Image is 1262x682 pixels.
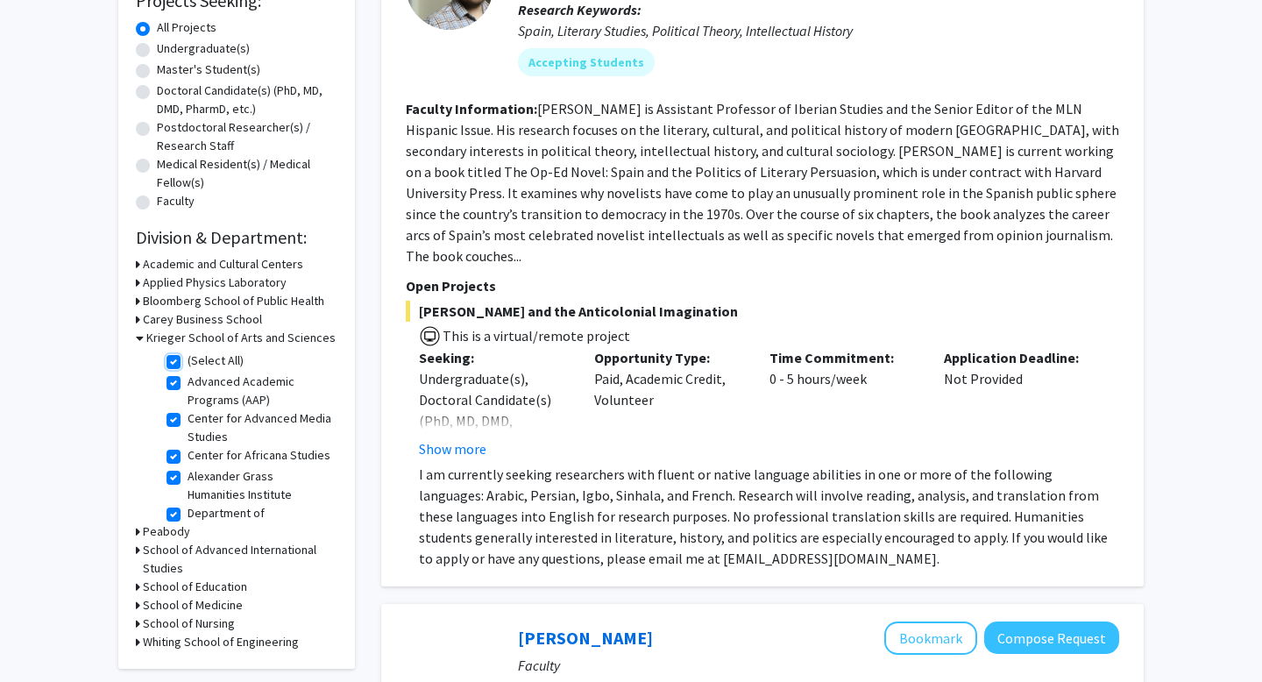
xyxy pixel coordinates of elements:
[188,352,244,370] label: (Select All)
[419,438,486,459] button: Show more
[143,541,337,578] h3: School of Advanced International Studies
[441,327,630,345] span: This is a virtual/remote project
[188,504,333,541] label: Department of Anthropology
[518,655,1119,676] p: Faculty
[419,368,568,452] div: Undergraduate(s), Doctoral Candidate(s) (PhD, MD, DMD, PharmD, etc.)
[13,603,74,669] iframe: Chat
[581,347,756,459] div: Paid, Academic Credit, Volunteer
[188,446,330,465] label: Center for Africana Studies
[136,227,337,248] h2: Division & Department:
[884,622,977,655] button: Add Casey Lurtz to Bookmarks
[931,347,1106,459] div: Not Provided
[146,329,336,347] h3: Krieger School of Arts and Sciences
[157,155,337,192] label: Medical Resident(s) / Medical Fellow(s)
[157,60,260,79] label: Master's Student(s)
[406,275,1119,296] p: Open Projects
[188,409,333,446] label: Center for Advanced Media Studies
[419,347,568,368] p: Seeking:
[518,48,655,76] mat-chip: Accepting Students
[984,622,1119,654] button: Compose Request to Casey Lurtz
[188,373,333,409] label: Advanced Academic Programs (AAP)
[143,522,190,541] h3: Peabody
[143,615,235,633] h3: School of Nursing
[188,467,333,504] label: Alexander Grass Humanities Institute
[406,100,1119,265] fg-read-more: [PERSON_NAME] is Assistant Professor of Iberian Studies and the Senior Editor of the MLN Hispanic...
[157,118,337,155] label: Postdoctoral Researcher(s) / Research Staff
[157,192,195,210] label: Faculty
[944,347,1093,368] p: Application Deadline:
[406,301,1119,322] span: [PERSON_NAME] and the Anticolonial Imagination
[769,347,918,368] p: Time Commitment:
[157,82,337,118] label: Doctoral Candidate(s) (PhD, MD, DMD, PharmD, etc.)
[143,310,262,329] h3: Carey Business School
[518,20,1119,41] div: Spain, Literary Studies, Political Theory, Intellectual History
[143,633,299,651] h3: Whiting School of Engineering
[143,255,303,274] h3: Academic and Cultural Centers
[756,347,932,459] div: 0 - 5 hours/week
[518,1,642,18] b: Research Keywords:
[406,100,537,117] b: Faculty Information:
[143,274,287,292] h3: Applied Physics Laboratory
[419,464,1119,569] p: I am currently seeking researchers with fluent or native language abilities in one or more of the...
[143,578,247,596] h3: School of Education
[143,292,324,310] h3: Bloomberg School of Public Health
[518,627,653,649] a: [PERSON_NAME]
[594,347,743,368] p: Opportunity Type:
[157,18,216,37] label: All Projects
[143,596,243,615] h3: School of Medicine
[157,39,250,58] label: Undergraduate(s)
